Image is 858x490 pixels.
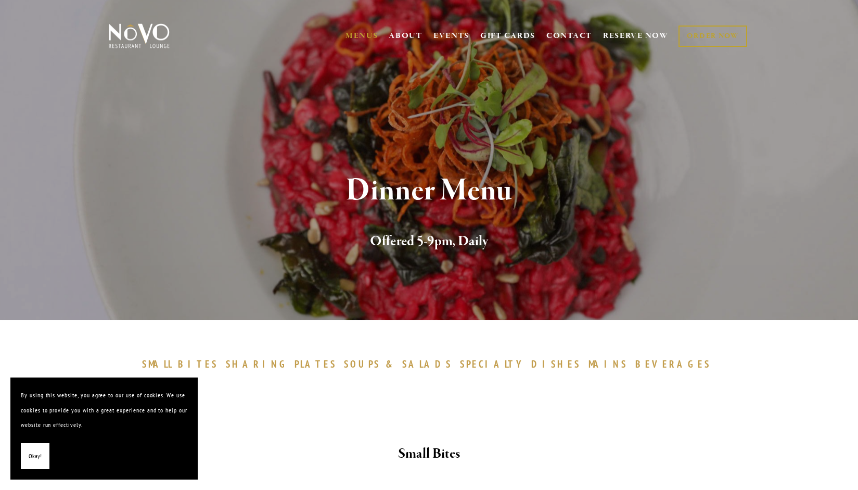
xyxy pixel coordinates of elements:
img: Novo Restaurant &amp; Lounge [107,23,172,49]
span: SPECIALTY [460,358,527,370]
strong: Small Bites [398,445,460,463]
a: EVENTS [433,31,469,41]
a: SHARINGPLATES [226,358,341,370]
p: By using this website, you agree to our use of cookies. We use cookies to provide you with a grea... [21,388,187,433]
h2: Offered 5-9pm, Daily [126,231,733,253]
a: MAINS [588,358,633,370]
a: SPECIALTYDISHES [460,358,586,370]
section: Cookie banner [10,378,198,480]
span: & [386,358,397,370]
span: SALADS [402,358,452,370]
span: MAINS [588,358,628,370]
span: SOUPS [344,358,380,370]
a: BEVERAGES [635,358,716,370]
a: RESERVE NOW [603,26,669,46]
a: GIFT CARDS [480,26,535,46]
span: PLATES [294,358,337,370]
a: ABOUT [389,31,422,41]
span: BEVERAGES [635,358,711,370]
button: Okay! [21,443,49,470]
span: SHARING [226,358,289,370]
span: Okay! [29,449,42,464]
a: CONTACT [546,26,592,46]
a: ORDER NOW [678,26,747,47]
span: SMALL [142,358,173,370]
span: BITES [178,358,218,370]
a: SMALLBITES [142,358,224,370]
h1: Dinner Menu [126,174,733,208]
a: SOUPS&SALADS [344,358,457,370]
span: DISHES [531,358,581,370]
a: MENUS [345,31,378,41]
